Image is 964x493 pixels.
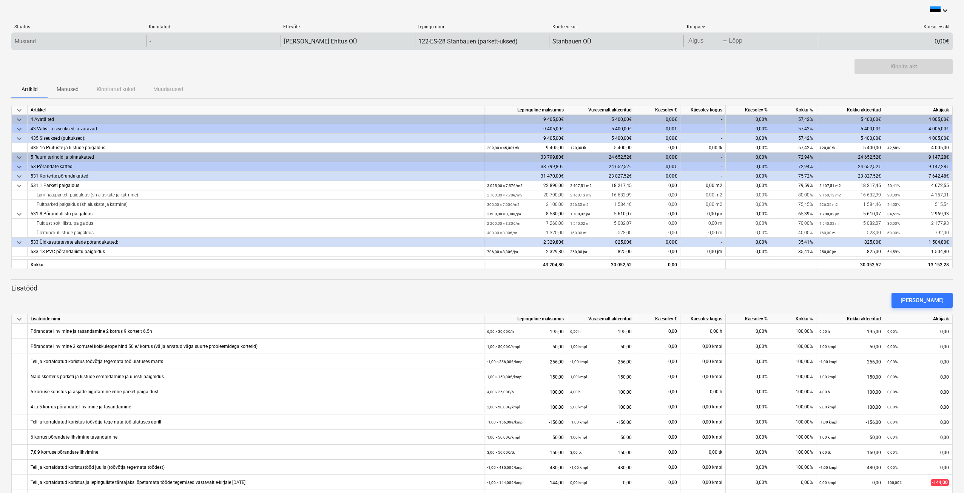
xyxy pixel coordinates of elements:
[819,339,881,354] div: 50,00
[887,193,900,197] small: 20,00%
[638,354,677,369] div: 0,00
[816,153,884,162] div: 24 652,52€
[771,460,816,475] div: 100,00%
[487,250,518,254] small: 706,00 × 3,30€ / jm
[816,260,884,269] div: 30 052,52
[726,445,771,460] div: 0,00%
[635,115,680,124] div: 0,00€
[487,190,564,200] div: 20 790,00
[887,369,949,385] div: 0,00
[15,106,24,115] span: keyboard_arrow_down
[149,24,277,29] div: Kinnitatud
[31,143,481,153] div: 435.16 Puituste ja liistude paigaldus
[570,247,632,257] div: 825,00
[819,212,839,216] small: 1 700,02 jm
[887,329,898,334] small: 0,00%
[15,134,24,143] span: keyboard_arrow_down
[635,105,680,115] div: Käesolev €
[567,124,635,134] div: 5 400,00€
[570,143,632,153] div: 5 400,00
[635,209,680,219] div: 0,00
[635,153,680,162] div: 0,00€
[638,369,677,384] div: 0,00
[487,231,517,235] small: 400,00 × 3,30€ / m
[771,430,816,445] div: 100,00%
[887,200,949,209] div: 515,54
[892,293,953,308] button: [PERSON_NAME]
[771,475,816,490] div: 0,00%
[283,24,412,29] div: Ettevõte
[680,460,726,475] div: 0,00 kmpl
[901,295,944,305] div: [PERSON_NAME]
[819,247,881,257] div: 825,00
[726,324,771,339] div: 0,00%
[680,190,726,200] div: 0,00 m2
[771,134,816,143] div: 57,42%
[484,124,567,134] div: 9 405,00€
[680,324,726,339] div: 0,00 h
[680,475,726,490] div: 0,00 kmpl
[570,219,632,228] div: 5 082,07
[418,38,518,45] div: 122-ES-28 Stanbauen (parkett-uksed)
[484,153,567,162] div: 33 799,80€
[771,369,816,384] div: 100,00%
[680,445,726,460] div: 0,00 tk
[887,143,949,153] div: 4 005,00
[570,228,632,238] div: 528,00
[638,339,677,354] div: 0,00
[771,354,816,369] div: 100,00%
[487,219,564,228] div: 7 260,00
[31,238,481,247] div: 533 Üldkasutatavate alade põrandakatted:
[819,345,836,349] small: 1,00 kmpl
[487,260,564,270] div: 43 204,80
[570,184,592,188] small: 2 407,51 m2
[31,172,481,181] div: 531 Korterite põrandakatted:
[680,181,726,190] div: 0,00 m2
[726,124,771,134] div: 0,00%
[487,202,520,207] small: 300,00 × 7,00€ / m2
[570,384,632,400] div: 100,00
[484,134,567,143] div: 9 405,00€
[819,219,881,228] div: 5 082,07
[635,134,680,143] div: 0,00€
[635,181,680,190] div: 0,00
[487,375,522,379] small: 1,00 × 150,00€ / kmpl
[570,193,592,197] small: 2 160,13 m2
[487,324,564,339] div: 195,00
[570,190,632,200] div: 16 632,99
[31,247,481,257] div: 533.13 PVC põrandaliistu paigaldus
[771,414,816,430] div: 100,00%
[635,190,680,200] div: 0,00
[31,354,163,369] div: Tellija korraldatud koristus töövõtja tegemata töö ulatuses märts
[570,202,589,207] small: 226,35 m2
[567,314,635,324] div: Varasemalt akteeritud
[819,221,839,226] small: 1 540,02 m
[20,85,39,93] p: Artiklid
[887,345,898,349] small: 0,00%
[484,238,567,247] div: 2 329,80€
[727,36,763,46] input: Lõpp
[771,324,816,339] div: 100,00%
[726,219,771,228] div: 0,00%
[819,146,835,150] small: 120,00 tk
[15,125,24,134] span: keyboard_arrow_down
[15,181,24,190] span: keyboard_arrow_down
[567,162,635,172] div: 24 652,52€
[487,200,564,209] div: 2 100,00
[15,172,24,181] span: keyboard_arrow_down
[816,238,884,247] div: 825,00€
[726,134,771,143] div: 0,00%
[15,162,24,172] span: keyboard_arrow_down
[487,143,564,153] div: 9 405,00
[816,124,884,134] div: 5 400,00€
[771,209,816,219] div: 65,39%
[635,172,680,181] div: 0,00€
[680,247,726,257] div: 0,00 jm
[635,247,680,257] div: 0,00
[884,115,952,124] div: 4 005,00€
[418,24,546,29] div: Lepingu nimi
[680,200,726,209] div: 0,00 m2
[726,228,771,238] div: 0,00%
[680,209,726,219] div: 0,00 jm
[819,202,838,207] small: 226,35 m2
